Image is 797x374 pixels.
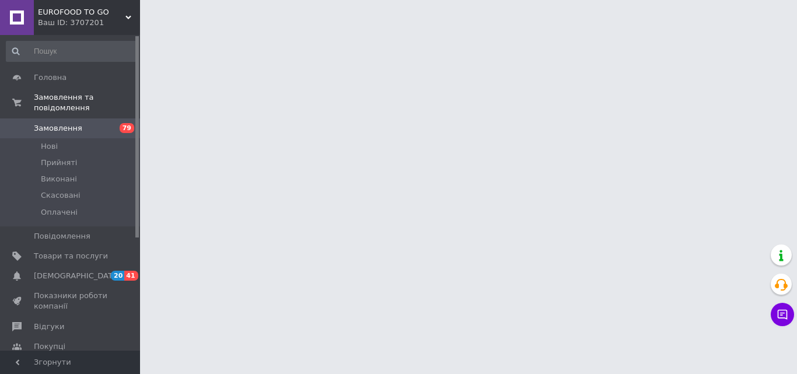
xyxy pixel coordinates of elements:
[124,271,138,281] span: 41
[34,341,65,352] span: Покупці
[34,321,64,332] span: Відгуки
[41,158,77,168] span: Прийняті
[120,123,134,133] span: 79
[34,123,82,134] span: Замовлення
[34,251,108,261] span: Товари та послуги
[34,72,67,83] span: Головна
[771,303,794,326] button: Чат з покупцем
[34,271,120,281] span: [DEMOGRAPHIC_DATA]
[34,92,140,113] span: Замовлення та повідомлення
[34,231,90,242] span: Повідомлення
[38,7,125,18] span: EUROFOOD TO GO
[41,141,58,152] span: Нові
[6,41,138,62] input: Пошук
[34,291,108,312] span: Показники роботи компанії
[41,207,78,218] span: Оплачені
[41,174,77,184] span: Виконані
[41,190,81,201] span: Скасовані
[111,271,124,281] span: 20
[38,18,140,28] div: Ваш ID: 3707201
